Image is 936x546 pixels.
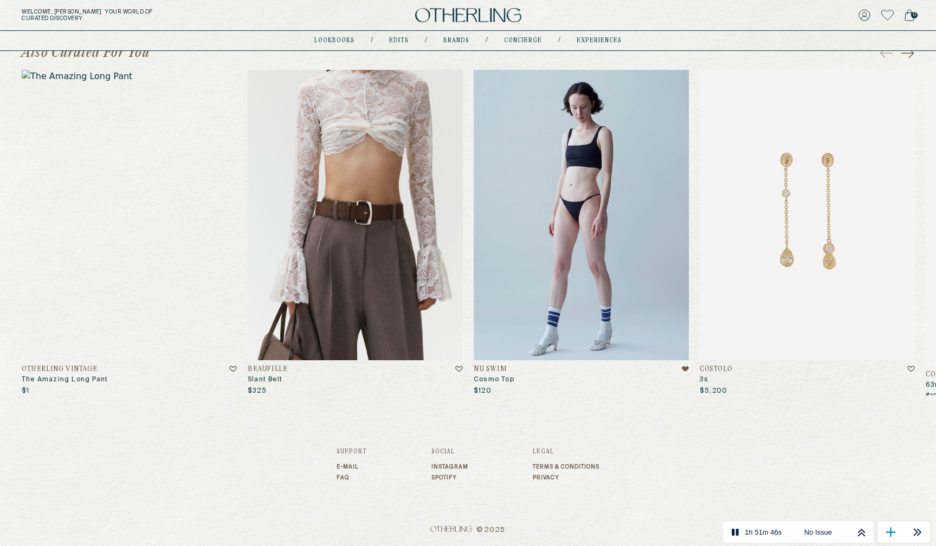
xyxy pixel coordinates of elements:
span: 0 [911,12,918,18]
p: $5,200 [700,387,727,395]
a: experiences [577,38,622,43]
div: / [371,36,373,45]
a: Instagram [431,464,468,470]
h5: Welcome, [PERSON_NAME] . Your world of curated discovery. [22,9,289,22]
img: logo [415,8,521,23]
a: Brands [443,38,469,43]
a: Terms & Conditions [533,464,599,470]
img: Cosmo Top [474,70,689,360]
p: $325 [248,387,267,395]
span: © 2025 [337,526,599,535]
a: lookbooks [314,38,354,43]
a: Slant BeltBeaufilleSlant Belt$325 [248,70,463,395]
div: / [558,36,560,45]
h4: Otherling Vintage [22,366,97,373]
a: Privacy [533,474,599,481]
a: 0 [905,8,914,23]
h3: Social [431,448,468,455]
h3: Legal [533,448,599,455]
div: / [425,36,427,45]
a: FAQ [337,474,367,481]
h3: Cosmo Top [474,375,689,384]
a: E-mail [337,464,367,470]
p: $1 [22,387,29,395]
a: Edits [389,38,409,43]
div: / [486,36,488,45]
h3: Support [337,448,367,455]
a: 3SCOSTOLO3s$5,200 [700,70,915,395]
h3: The Amazing Long Pant [22,375,237,384]
h3: 3s [700,375,915,384]
a: concierge [504,38,542,43]
img: 3S [700,70,915,360]
h4: Nu Swim [474,366,507,373]
h4: COSTOLO [700,366,732,373]
h4: Beaufille [248,366,287,373]
img: The Amazing Long Pant [22,70,237,360]
img: Slant Belt [248,70,463,360]
a: Cosmo TopNu SwimCosmo Top$120 [474,70,689,395]
h1: Also Curated For You [22,44,150,62]
p: $120 [474,387,492,395]
a: The Amazing Long PantOtherling VintageThe Amazing Long Pant$1 [22,70,237,395]
a: Spotify [431,474,468,481]
h3: Slant Belt [248,375,463,384]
